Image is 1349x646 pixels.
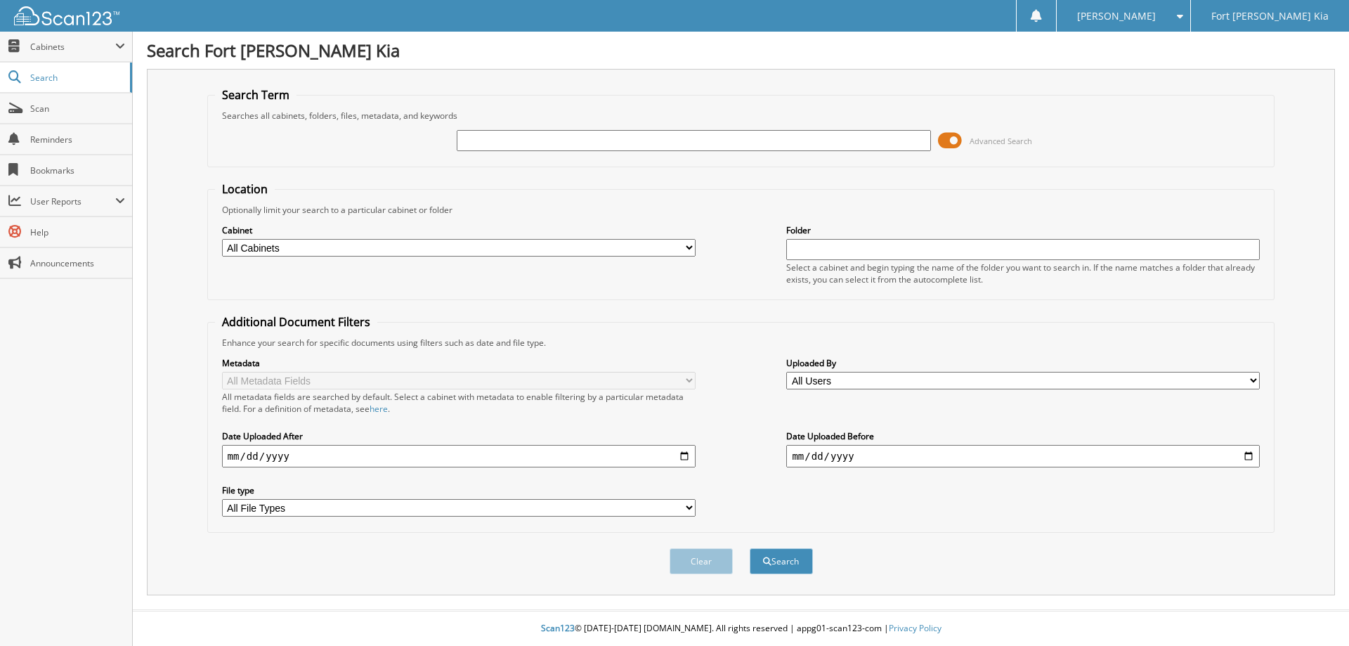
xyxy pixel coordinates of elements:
[222,445,696,467] input: start
[786,445,1260,467] input: end
[30,195,115,207] span: User Reports
[30,226,125,238] span: Help
[786,261,1260,285] div: Select a cabinet and begin typing the name of the folder you want to search in. If the name match...
[30,134,125,146] span: Reminders
[1211,12,1329,20] span: Fort [PERSON_NAME] Kia
[670,548,733,574] button: Clear
[215,87,296,103] legend: Search Term
[222,484,696,496] label: File type
[786,430,1260,442] label: Date Uploaded Before
[14,6,119,25] img: scan123-logo-white.svg
[215,204,1267,216] div: Optionally limit your search to a particular cabinet or folder
[970,136,1032,146] span: Advanced Search
[222,391,696,415] div: All metadata fields are searched by default. Select a cabinet with metadata to enable filtering b...
[541,622,575,634] span: Scan123
[133,612,1349,646] div: © [DATE]-[DATE] [DOMAIN_NAME]. All rights reserved | appg01-scan123-com |
[215,337,1267,349] div: Enhance your search for specific documents using filters such as date and file type.
[750,548,813,574] button: Search
[222,357,696,369] label: Metadata
[370,403,388,415] a: here
[786,224,1260,236] label: Folder
[1077,12,1156,20] span: [PERSON_NAME]
[786,357,1260,369] label: Uploaded By
[30,72,123,84] span: Search
[222,430,696,442] label: Date Uploaded After
[30,41,115,53] span: Cabinets
[30,103,125,115] span: Scan
[30,257,125,269] span: Announcements
[215,314,377,330] legend: Additional Document Filters
[215,181,275,197] legend: Location
[222,224,696,236] label: Cabinet
[147,39,1335,62] h1: Search Fort [PERSON_NAME] Kia
[215,110,1267,122] div: Searches all cabinets, folders, files, metadata, and keywords
[30,164,125,176] span: Bookmarks
[889,622,941,634] a: Privacy Policy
